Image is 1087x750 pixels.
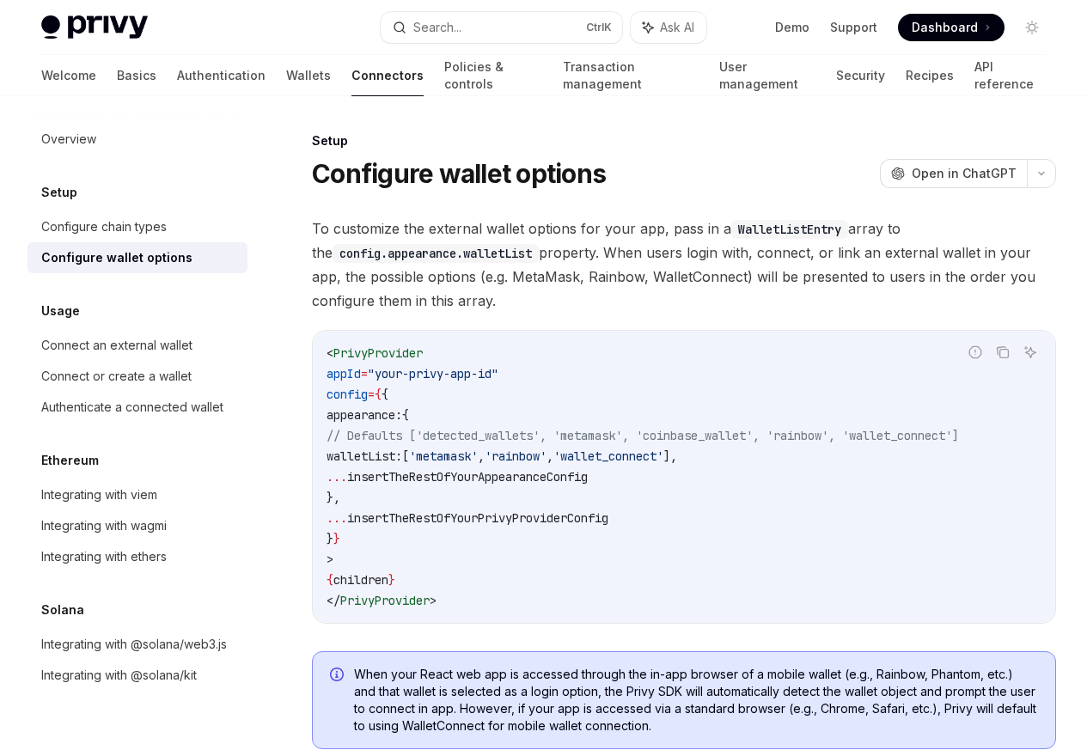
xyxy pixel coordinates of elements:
span: { [402,407,409,423]
a: Policies & controls [444,55,542,96]
a: API reference [974,55,1046,96]
span: 'metamask' [409,448,478,464]
button: Copy the contents from the code block [992,341,1014,363]
button: Toggle dark mode [1018,14,1046,41]
h5: Ethereum [41,450,99,471]
a: Support [830,19,877,36]
svg: Info [330,668,347,685]
span: }, [327,490,340,505]
button: Search...CtrlK [381,12,622,43]
a: Recipes [906,55,954,96]
h1: Configure wallet options [312,158,606,189]
div: Integrating with ethers [41,546,167,567]
a: Authentication [177,55,266,96]
span: "your-privy-app-id" [368,366,498,381]
span: { [382,387,388,402]
span: { [327,572,333,588]
span: // Defaults ['detected_wallets', 'metamask', 'coinbase_wallet', 'rainbow', 'wallet_connect'] [327,428,959,443]
a: Configure wallet options [27,242,247,273]
span: } [327,531,333,546]
span: ], [663,448,677,464]
span: appearance: [327,407,402,423]
span: < [327,345,333,361]
span: Open in ChatGPT [912,165,1017,182]
a: Overview [27,124,247,155]
a: Integrating with ethers [27,541,247,572]
span: { [375,387,382,402]
a: Integrating with @solana/kit [27,660,247,691]
span: Dashboard [912,19,978,36]
a: Integrating with wagmi [27,510,247,541]
span: PrivyProvider [333,345,423,361]
h5: Solana [41,600,84,620]
span: ... [327,469,347,485]
img: light logo [41,15,148,40]
span: Ctrl K [586,21,612,34]
h5: Usage [41,301,80,321]
a: Welcome [41,55,96,96]
span: children [333,572,388,588]
a: Basics [117,55,156,96]
div: Configure wallet options [41,247,192,268]
span: , [547,448,553,464]
div: Configure chain types [41,216,167,237]
a: Dashboard [898,14,1005,41]
div: Integrating with @solana/web3.js [41,634,227,655]
div: Overview [41,129,96,149]
div: Integrating with viem [41,485,157,505]
a: Connectors [351,55,424,96]
h5: Setup [41,182,77,203]
a: Connect or create a wallet [27,361,247,392]
div: Authenticate a connected wallet [41,397,223,418]
a: Integrating with @solana/web3.js [27,629,247,660]
a: Transaction management [563,55,699,96]
span: } [388,572,395,588]
a: Demo [775,19,809,36]
span: , [478,448,485,464]
span: insertTheRestOfYourAppearanceConfig [347,469,588,485]
span: insertTheRestOfYourPrivyProviderConfig [347,510,608,526]
span: walletList: [327,448,402,464]
span: [ [402,448,409,464]
span: = [361,366,368,381]
span: PrivyProvider [340,593,430,608]
div: Setup [312,132,1056,149]
div: Connect an external wallet [41,335,192,356]
button: Open in ChatGPT [880,159,1027,188]
span: ... [327,510,347,526]
span: 'wallet_connect' [553,448,663,464]
a: User management [719,55,815,96]
a: Authenticate a connected wallet [27,392,247,423]
a: Configure chain types [27,211,247,242]
span: To customize the external wallet options for your app, pass in a array to the property. When user... [312,216,1056,313]
div: Integrating with @solana/kit [41,665,197,686]
span: 'rainbow' [485,448,547,464]
button: Ask AI [1019,341,1041,363]
a: Security [836,55,885,96]
button: Report incorrect code [964,341,986,363]
span: </ [327,593,340,608]
div: Connect or create a wallet [41,366,192,387]
code: WalletListEntry [731,220,848,239]
span: appId [327,366,361,381]
span: When your React web app is accessed through the in-app browser of a mobile wallet (e.g., Rainbow,... [354,666,1038,735]
a: Connect an external wallet [27,330,247,361]
a: Integrating with viem [27,479,247,510]
a: Wallets [286,55,331,96]
span: > [430,593,437,608]
span: > [327,552,333,567]
div: Search... [413,17,461,38]
button: Ask AI [631,12,706,43]
span: config [327,387,368,402]
span: = [368,387,375,402]
span: } [333,531,340,546]
div: Integrating with wagmi [41,515,167,536]
span: Ask AI [660,19,694,36]
code: config.appearance.walletList [333,244,539,263]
